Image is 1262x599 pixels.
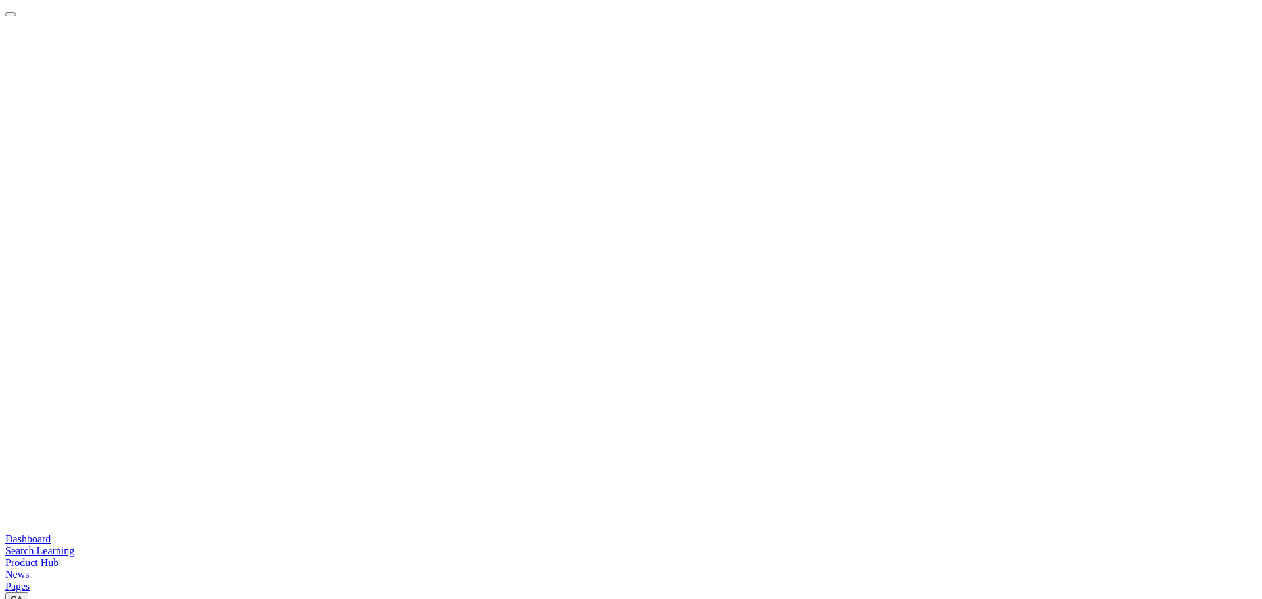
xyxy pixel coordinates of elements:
a: news-iconNews [5,569,1257,581]
span: Product Hub [5,557,58,568]
a: pages-iconPages [5,581,1257,592]
span: Search Learning [5,545,74,556]
a: Trak [5,17,1257,533]
span: Dashboard [5,533,51,544]
a: search-iconSearch Learning [5,545,1257,557]
a: guage-iconDashboard [5,533,1257,545]
span: News [5,569,29,580]
a: car-iconProduct Hub [5,557,1257,569]
span: Pages [5,581,30,592]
